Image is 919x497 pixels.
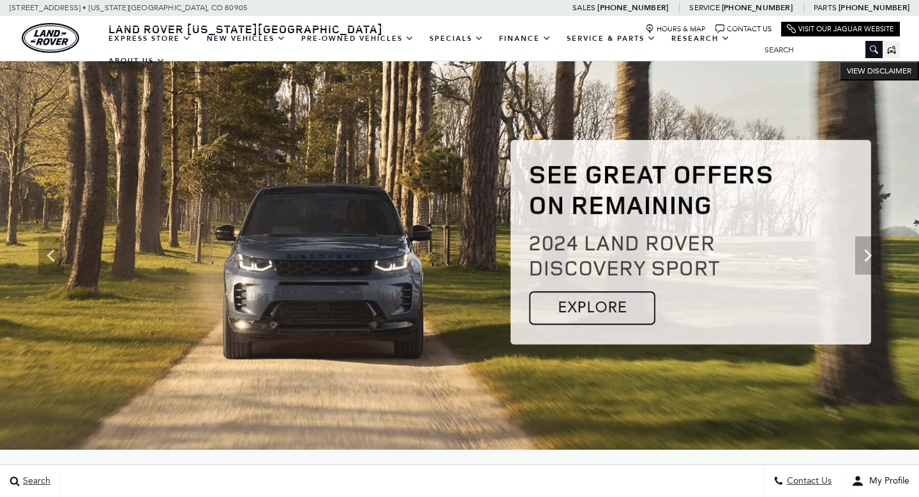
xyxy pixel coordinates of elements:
[842,465,919,497] button: user-profile-menu
[787,24,894,34] a: Visit Our Jaguar Website
[814,3,837,12] span: Parts
[422,27,491,50] a: Specials
[597,3,668,13] a: [PHONE_NUMBER]
[101,21,391,36] a: Land Rover [US_STATE][GEOGRAPHIC_DATA]
[22,23,79,53] img: Land Rover
[645,24,706,34] a: Hours & Map
[839,3,909,13] a: [PHONE_NUMBER]
[101,27,755,72] nav: Main Navigation
[572,3,595,12] span: Sales
[847,66,911,76] span: VIEW DISCLAIMER
[10,3,248,12] a: [STREET_ADDRESS] • [US_STATE][GEOGRAPHIC_DATA], CO 80905
[664,27,738,50] a: Research
[20,476,50,487] span: Search
[839,61,919,80] button: VIEW DISCLAIMER
[108,21,383,36] span: Land Rover [US_STATE][GEOGRAPHIC_DATA]
[491,27,559,50] a: Finance
[689,3,719,12] span: Service
[294,27,422,50] a: Pre-Owned Vehicles
[22,23,79,53] a: land-rover
[101,50,173,72] a: About Us
[199,27,294,50] a: New Vehicles
[715,24,772,34] a: Contact Us
[559,27,664,50] a: Service & Parts
[755,42,883,57] input: Search
[101,27,199,50] a: EXPRESS STORE
[722,3,793,13] a: [PHONE_NUMBER]
[864,476,909,487] span: My Profile
[784,476,832,487] span: Contact Us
